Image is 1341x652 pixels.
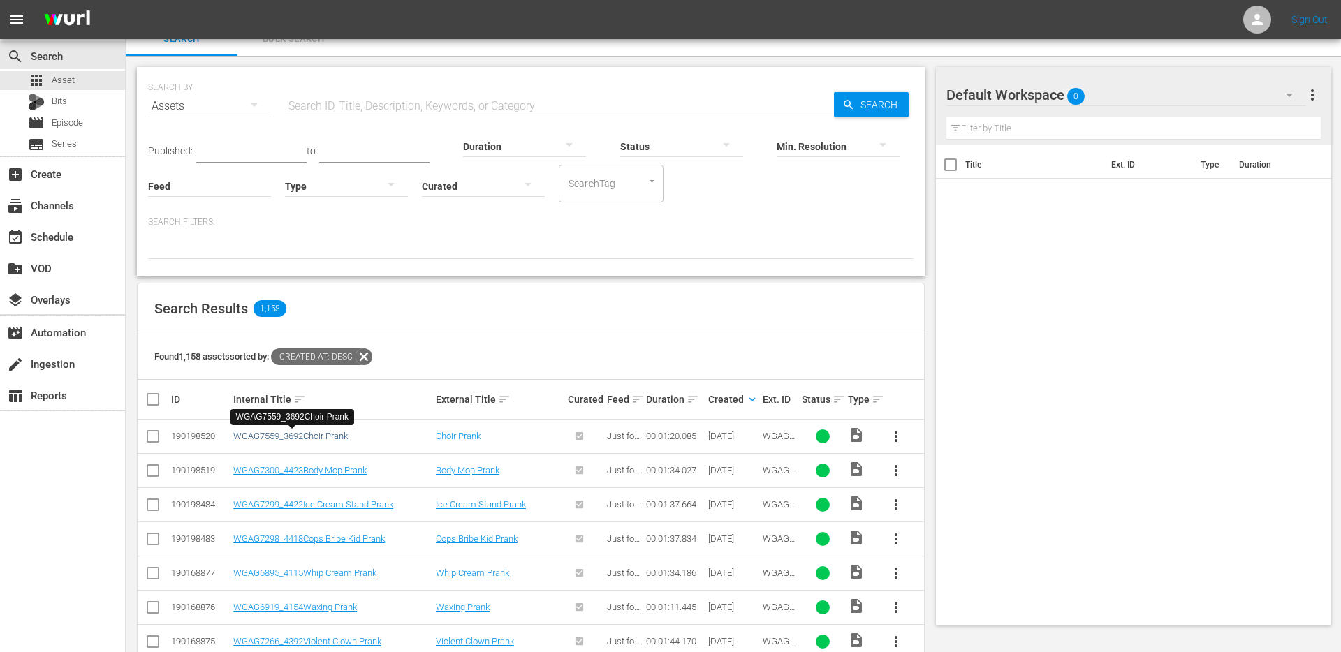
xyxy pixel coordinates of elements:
[436,431,481,441] a: Choir Prank
[746,393,759,406] span: keyboard_arrow_down
[763,499,796,531] span: WGAG7299_4422
[154,300,248,317] span: Search Results
[646,533,704,544] div: 00:01:37.834
[1304,78,1321,112] button: more_vert
[708,431,759,441] div: [DATE]
[52,116,83,130] span: Episode
[7,166,24,183] span: Create
[607,431,640,462] span: Just for Laughs Gags
[763,431,796,462] span: WGAG7559_3692
[708,391,759,408] div: Created
[7,229,24,246] span: Schedule
[233,533,385,544] a: WGAG7298_4418Cops Bribe Kid Prank
[148,87,271,126] div: Assets
[763,568,796,599] span: WGAG6895_4115
[233,636,381,646] a: WGAG7266_4392Violent Clown Prank
[293,393,306,406] span: sort
[946,75,1306,114] div: Default Workspace
[498,393,511,406] span: sort
[607,533,640,565] span: Just for Laughs Gags
[233,568,376,578] a: WGAG6895_4115Whip Cream Prank
[646,602,704,612] div: 00:01:11.445
[607,391,642,408] div: Feed
[171,431,229,441] div: 190198520
[646,636,704,646] div: 00:01:44.170
[171,499,229,510] div: 190198484
[34,3,101,36] img: ans4CAIJ8jUAAAAAAAAAAAAAAAAAAAAAAAAgQb4GAAAAAAAAAAAAAAAAAAAAAAAAJMjXAAAAAAAAAAAAAAAAAAAAAAAAgAT5G...
[233,499,393,510] a: WGAG7299_4422Ice Cream Stand Prank
[233,465,367,475] a: WGAG7300_4423Body Mop Prank
[708,499,759,510] div: [DATE]
[7,292,24,309] span: Overlays
[888,633,904,650] span: more_vert
[1304,87,1321,103] span: more_vert
[7,325,24,341] span: Automation
[802,391,844,408] div: Status
[148,216,914,228] p: Search Filters:
[8,11,25,28] span: menu
[833,393,845,406] span: sort
[607,465,640,496] span: Just for Laughs Gags
[28,72,45,89] span: Asset
[646,431,704,441] div: 00:01:20.085
[307,145,316,156] span: to
[888,565,904,581] span: more_vert
[28,114,45,131] span: Episode
[879,454,913,487] button: more_vert
[848,563,865,580] span: Video
[763,533,796,565] span: WGAG7298_4418
[879,522,913,556] button: more_vert
[7,356,24,373] span: Ingestion
[607,602,640,633] span: Just for Laughs Gags
[848,427,865,443] span: Video
[171,394,229,405] div: ID
[872,393,884,406] span: sort
[708,568,759,578] div: [DATE]
[1231,145,1314,184] th: Duration
[708,636,759,646] div: [DATE]
[436,465,499,475] a: Body Mop Prank
[134,31,229,47] span: Search
[233,431,348,441] a: WGAG7559_3692Choir Prank
[646,391,704,408] div: Duration
[607,499,640,531] span: Just for Laughs Gags
[236,411,349,423] div: WGAG7559_3692Choir Prank
[631,393,644,406] span: sort
[848,461,865,477] span: Video
[834,92,909,117] button: Search
[645,175,659,188] button: Open
[646,465,704,475] div: 00:01:34.027
[52,73,75,87] span: Asset
[246,31,341,47] span: Bulk Search
[1103,145,1192,184] th: Ext. ID
[436,568,509,578] a: Whip Cream Prank
[171,568,229,578] div: 190168877
[879,488,913,521] button: more_vert
[7,48,24,65] span: Search
[568,394,603,405] div: Curated
[7,387,24,404] span: Reports
[171,636,229,646] div: 190168875
[763,394,798,405] div: Ext. ID
[879,556,913,590] button: more_vert
[646,568,704,578] div: 00:01:34.186
[171,602,229,612] div: 190168876
[848,495,865,512] span: Video
[28,136,45,153] span: Series
[888,462,904,479] span: more_vert
[888,531,904,547] span: more_vert
[687,393,699,406] span: sort
[708,465,759,475] div: [DATE]
[436,499,526,510] a: Ice Cream Stand Prank
[848,391,875,408] div: Type
[28,94,45,110] div: Bits
[879,420,913,453] button: more_vert
[436,636,514,646] a: Violent Clown Prank
[436,602,490,612] a: Waxing Prank
[855,92,909,117] span: Search
[7,198,24,214] span: Channels
[708,602,759,612] div: [DATE]
[763,602,796,633] span: WGAG6919_4154
[1291,14,1328,25] a: Sign Out
[52,94,67,108] span: Bits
